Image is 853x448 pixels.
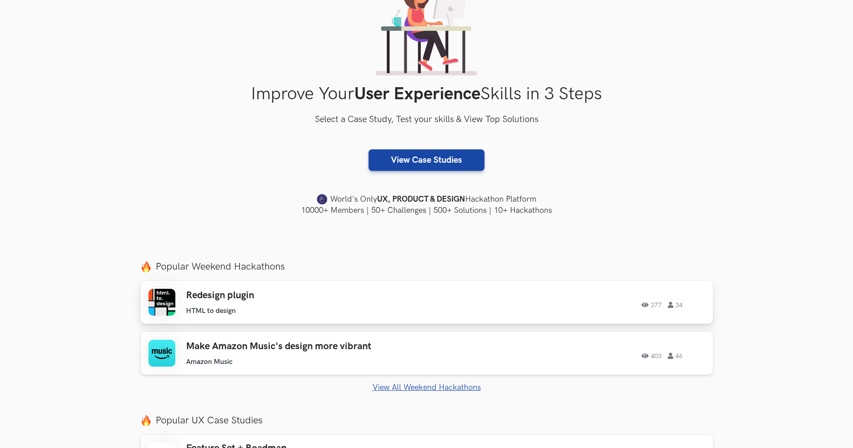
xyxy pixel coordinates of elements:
[668,302,683,308] span: 34
[186,290,440,301] h3: Redesign plugin
[317,194,327,205] img: uxhack-favicon-image.png
[186,307,236,315] li: HTML to design
[668,353,683,359] span: 46
[369,149,484,171] a: View Case Studies
[641,302,662,308] span: 277
[140,193,713,206] h4: World's Only Hackathon Platform
[641,353,662,359] span: 403
[140,205,713,216] h4: 10000+ Members | 50+ Challenges | 500+ Solutions | 10+ Hackathons
[140,84,713,105] h1: Improve Your Skills in 3 Steps
[140,383,713,392] a: View All Weekend Hackathons
[140,261,152,272] img: fire.png
[140,332,713,375] a: Make Amazon Music's design more vibrant Amazon Music 403 46
[140,281,713,324] a: Redesign plugin HTML to design 277 34
[140,113,713,127] h3: Select a Case Study, Test your skills & View Top Solutions
[186,341,440,352] h3: Make Amazon Music's design more vibrant
[186,358,233,366] li: Amazon Music
[140,415,152,426] img: fire.png
[377,193,465,206] strong: UX, PRODUCT & DESIGN
[140,414,713,427] label: Popular UX Case Studies
[140,261,713,273] label: Popular Weekend Hackathons
[354,84,480,105] strong: User Experience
